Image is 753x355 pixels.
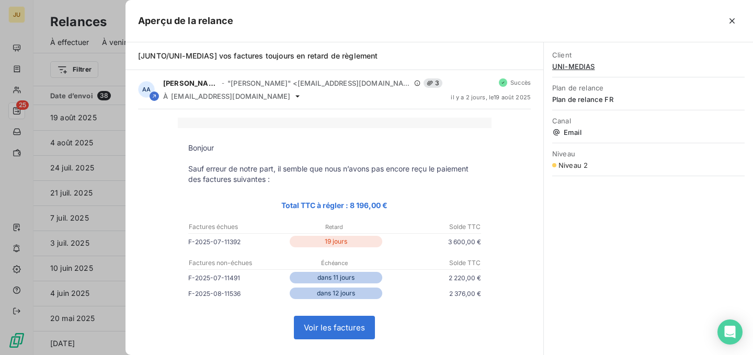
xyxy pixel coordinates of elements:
[188,288,288,299] p: F-2025-08-11536
[188,272,288,283] p: F-2025-07-11491
[510,79,531,86] span: Succès
[138,51,378,60] span: [JUNTO/UNI-MEDIAS] vos factures toujours en retard de règlement
[552,62,745,71] span: UNI-MEDIAS
[138,81,155,98] div: AA
[424,78,442,88] span: 3
[384,258,481,268] p: Solde TTC
[189,258,286,268] p: Factures non-échues
[290,236,382,247] p: 19 jours
[286,258,383,268] p: Échéance
[138,14,233,28] h5: Aperçu de la relance
[552,95,745,104] span: Plan de relance FR
[384,288,481,299] p: 2 376,00 €
[451,94,531,100] span: il y a 2 jours , le 19 août 2025
[188,236,288,247] p: F-2025-07-11392
[384,222,481,232] p: Solde TTC
[717,319,743,345] div: Open Intercom Messenger
[188,164,481,185] p: Sauf erreur de notre part, il semble que nous n’avons pas encore reçu le paiement des factures su...
[188,199,481,211] p: Total TTC à régler : 8 196,00 €
[552,51,745,59] span: Client
[286,222,383,232] p: Retard
[294,316,374,339] a: Voir les factures
[189,222,286,232] p: Factures échues
[552,128,745,136] span: Email
[290,272,382,283] p: dans 11 jours
[171,92,290,100] span: [EMAIL_ADDRESS][DOMAIN_NAME]
[188,143,481,153] p: Bonjour
[552,150,745,158] span: Niveau
[163,79,219,87] span: [PERSON_NAME]
[163,92,168,100] span: À
[552,117,745,125] span: Canal
[558,161,588,169] span: Niveau 2
[290,288,382,299] p: dans 12 jours
[227,79,411,87] span: "[PERSON_NAME]" <[EMAIL_ADDRESS][DOMAIN_NAME]>
[384,236,481,247] p: 3 600,00 €
[222,80,224,86] span: -
[552,84,745,92] span: Plan de relance
[384,272,481,283] p: 2 220,00 €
